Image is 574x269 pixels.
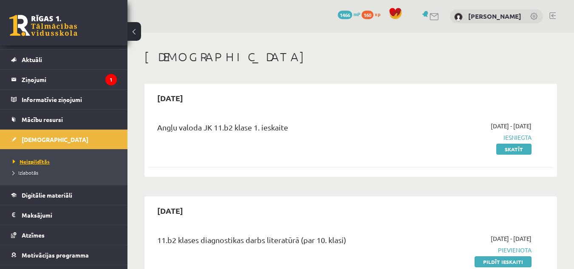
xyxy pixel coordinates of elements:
[105,74,117,85] i: 1
[157,122,402,137] div: Angļu valoda JK 11.b2 klase 1. ieskaite
[13,169,38,176] span: Izlabotās
[13,169,119,176] a: Izlabotās
[13,158,119,165] a: Neizpildītās
[13,158,50,165] span: Neizpildītās
[362,11,385,17] a: 160 xp
[22,136,88,143] span: [DEMOGRAPHIC_DATA]
[22,90,117,109] legend: Informatīvie ziņojumi
[9,15,77,36] a: Rīgas 1. Tālmācības vidusskola
[496,144,532,155] a: Skatīt
[362,11,373,19] span: 160
[468,12,521,20] a: [PERSON_NAME]
[11,110,117,129] a: Mācību resursi
[475,256,532,267] a: Pildīt ieskaiti
[11,245,117,265] a: Motivācijas programma
[149,88,192,108] h2: [DATE]
[11,50,117,69] a: Aktuāli
[11,225,117,245] a: Atzīmes
[338,11,352,19] span: 1466
[353,11,360,17] span: mP
[157,234,402,250] div: 11.b2 klases diagnostikas darbs literatūrā (par 10. klasi)
[11,185,117,205] a: Digitālie materiāli
[491,234,532,243] span: [DATE] - [DATE]
[454,13,463,21] img: Kristiāns Dariens Lapenas
[415,133,532,142] span: Iesniegta
[375,11,380,17] span: xp
[22,56,42,63] span: Aktuāli
[22,70,117,89] legend: Ziņojumi
[22,191,72,199] span: Digitālie materiāli
[22,251,89,259] span: Motivācijas programma
[415,246,532,255] span: Pievienota
[144,50,557,64] h1: [DEMOGRAPHIC_DATA]
[149,201,192,221] h2: [DATE]
[11,130,117,149] a: [DEMOGRAPHIC_DATA]
[11,90,117,109] a: Informatīvie ziņojumi
[11,70,117,89] a: Ziņojumi1
[22,231,45,239] span: Atzīmes
[338,11,360,17] a: 1466 mP
[22,205,117,225] legend: Maksājumi
[22,116,63,123] span: Mācību resursi
[491,122,532,130] span: [DATE] - [DATE]
[11,205,117,225] a: Maksājumi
